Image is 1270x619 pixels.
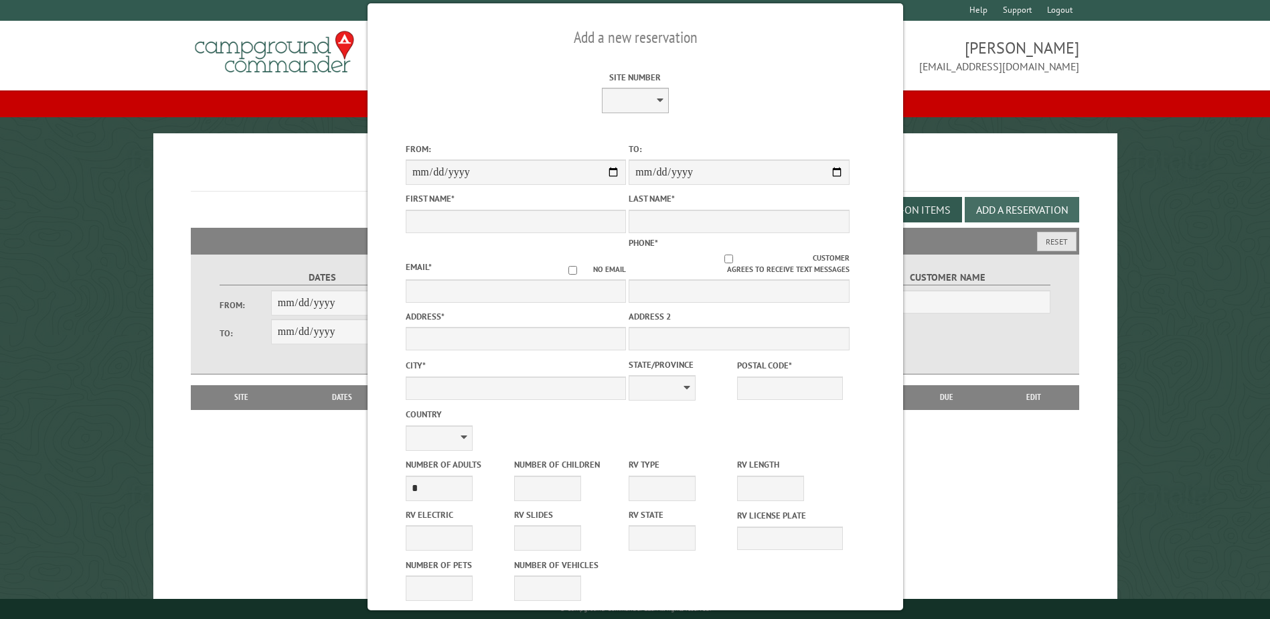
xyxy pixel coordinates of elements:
[405,408,625,421] label: Country
[629,143,849,155] label: To:
[220,270,424,285] label: Dates
[629,253,849,275] label: Customer agrees to receive text messages
[405,25,864,50] h2: Add a new reservation
[197,385,285,409] th: Site
[405,559,511,571] label: Number of Pets
[405,359,625,372] label: City
[629,310,849,323] label: Address 2
[645,255,813,263] input: Customer agrees to receive text messages
[405,143,625,155] label: From:
[513,458,619,471] label: Number of Children
[629,192,849,205] label: Last Name
[513,508,619,521] label: RV Slides
[737,458,843,471] label: RV Length
[629,358,734,371] label: State/Province
[552,266,593,275] input: No email
[513,559,619,571] label: Number of Vehicles
[552,264,626,275] label: No email
[737,509,843,522] label: RV License Plate
[904,385,989,409] th: Due
[220,327,270,340] label: To:
[989,385,1079,409] th: Edit
[285,385,400,409] th: Dates
[405,310,625,323] label: Address
[737,359,843,372] label: Postal Code
[191,155,1079,192] h1: Reservations
[846,270,1050,285] label: Customer Name
[191,228,1079,253] h2: Filters
[405,261,431,273] label: Email
[220,299,270,312] label: From:
[629,458,734,471] label: RV Type
[525,71,745,84] label: Site Number
[847,197,962,222] button: Edit Add-on Items
[629,237,658,249] label: Phone
[405,192,625,205] label: First Name
[191,26,358,78] img: Campground Commander
[629,508,734,521] label: RV State
[405,458,511,471] label: Number of Adults
[1037,232,1077,251] button: Reset
[965,197,1079,222] button: Add a Reservation
[560,604,711,613] small: © Campground Commander LLC. All rights reserved.
[405,508,511,521] label: RV Electric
